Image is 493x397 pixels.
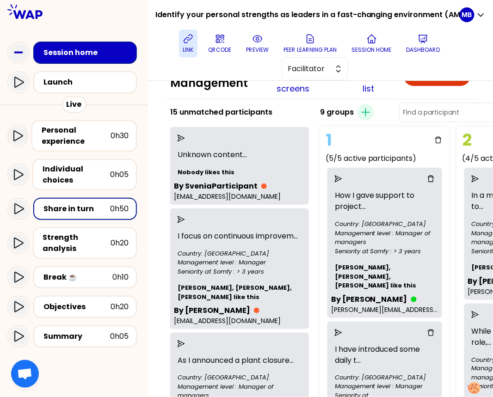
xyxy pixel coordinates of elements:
[178,134,185,142] span: send
[174,316,305,325] p: [EMAIL_ADDRESS][DOMAIN_NAME]
[178,249,302,258] div: Country: [GEOGRAPHIC_DATA]
[183,46,193,54] p: link
[427,175,435,183] span: delete
[174,227,305,245] p: I focus on continuous improvem ...
[472,175,479,183] span: send
[282,57,348,80] button: Facilitator
[111,130,129,141] div: 0h30
[462,10,472,19] p: MB
[335,382,435,391] div: Management level : Manager
[112,272,129,283] div: 0h10
[43,164,110,186] div: Individual choices
[331,340,438,370] p: I have introduced some daily t ...
[178,216,185,223] span: send
[209,46,232,54] p: QRCODE
[111,301,129,312] div: 0h20
[335,229,435,247] div: Management level : Manager of managers
[284,46,337,54] p: Peer learning plan
[320,107,354,118] h3: 9 groups
[110,203,129,214] div: 0h50
[331,305,438,314] p: [PERSON_NAME][EMAIL_ADDRESS][DOMAIN_NAME]
[324,126,334,154] span: 1
[110,169,129,180] div: 0h05
[331,294,407,305] p: By [PERSON_NAME]
[280,30,341,57] button: Peer learning plan
[331,186,438,216] p: How I gave support to project ...
[335,220,435,229] div: Country: [GEOGRAPHIC_DATA]
[331,259,438,294] p: [PERSON_NAME], [PERSON_NAME], [PERSON_NAME] like this
[407,46,440,54] p: Dashboard
[205,30,235,57] button: QRCODE
[43,272,112,283] div: Break ☕️
[43,232,111,254] div: Strength analysis
[178,340,185,348] span: send
[243,30,273,57] button: preview
[326,153,450,164] h4: (5/5 active participants)
[472,311,479,318] span: send
[335,329,342,336] span: send
[179,30,197,57] button: link
[435,136,442,144] span: delete
[348,30,395,57] button: Session home
[43,331,110,342] div: Summary
[62,96,86,113] div: Live
[335,175,342,183] span: send
[178,258,302,267] div: Management level : Manager
[174,181,258,192] p: By SveniaParticipant
[403,30,444,57] button: Dashboard
[174,192,305,201] p: [EMAIL_ADDRESS][DOMAIN_NAME]
[174,280,305,305] p: [PERSON_NAME], [PERSON_NAME], [PERSON_NAME] like this
[335,247,435,256] div: Seniority at Somfy : > 3 years
[174,164,305,181] p: Nobody likes this
[178,267,302,276] div: Seniority at Somfy : > 3 years
[42,125,111,147] div: Personal experience
[174,305,250,316] p: By [PERSON_NAME]
[110,331,129,342] div: 0h05
[43,77,132,88] div: Launch
[170,107,272,118] h3: 15 unmatched participants
[335,373,435,383] div: Country: [GEOGRAPHIC_DATA]
[352,46,392,54] p: Session home
[461,126,475,154] span: 2
[174,146,305,164] p: Unknown content ...
[288,63,329,74] span: Facilitator
[11,360,39,388] div: Ouvrir le chat
[43,203,110,214] div: Share in turn
[174,351,305,370] p: As I announced a plant closure ...
[178,373,302,383] div: Country: [GEOGRAPHIC_DATA]
[427,329,435,336] span: delete
[43,301,111,312] div: Objectives
[111,238,129,249] div: 0h20
[460,7,486,22] button: MB
[246,46,269,54] p: preview
[43,47,132,58] div: Session home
